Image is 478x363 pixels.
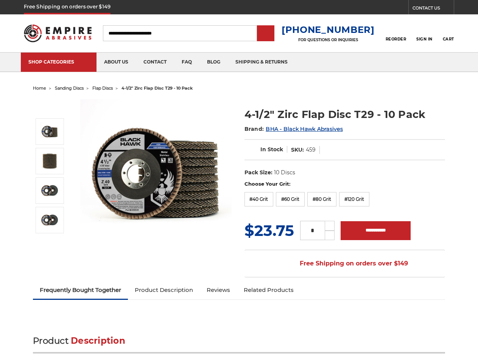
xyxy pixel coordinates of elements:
[260,146,283,153] span: In Stock
[97,53,136,72] a: about us
[443,25,454,42] a: Cart
[274,169,295,177] dd: 10 Discs
[282,24,375,35] a: [PHONE_NUMBER]
[40,211,59,230] img: 60 grit zirc flap disc
[40,181,59,200] img: 40 grit zirc flap disc
[282,256,408,271] span: Free Shipping on orders over $149
[80,99,232,250] img: 4.5" Black Hawk Zirconia Flap Disc 10 Pack
[443,37,454,42] span: Cart
[244,169,272,177] dt: Pack Size:
[40,152,59,171] img: 10 pack of premium black hawk flap discs
[244,126,264,132] span: Brand:
[41,102,59,118] button: Previous
[282,37,375,42] p: FOR QUESTIONS OR INQUIRIES
[128,282,200,298] a: Product Description
[386,37,406,42] span: Reorder
[416,37,433,42] span: Sign In
[199,53,228,72] a: blog
[24,20,92,47] img: Empire Abrasives
[136,53,174,72] a: contact
[33,85,46,91] a: home
[413,4,454,14] a: CONTACT US
[92,85,113,91] a: flap discs
[258,26,273,41] input: Submit
[40,122,59,141] img: 4.5" Black Hawk Zirconia Flap Disc 10 Pack
[41,235,59,251] button: Next
[244,180,445,188] label: Choose Your Grit:
[291,146,304,154] dt: SKU:
[386,25,406,41] a: Reorder
[228,53,295,72] a: shipping & returns
[244,221,294,240] span: $23.75
[28,59,89,65] div: SHOP CATEGORIES
[33,335,69,346] span: Product
[200,282,237,298] a: Reviews
[33,282,128,298] a: Frequently Bought Together
[174,53,199,72] a: faq
[121,85,193,91] span: 4-1/2" zirc flap disc t29 - 10 pack
[237,282,301,298] a: Related Products
[55,85,84,91] a: sanding discs
[71,335,125,346] span: Description
[266,126,343,132] a: BHA - Black Hawk Abrasives
[244,107,445,122] h1: 4-1/2" Zirc Flap Disc T29 - 10 Pack
[306,146,316,154] dd: 459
